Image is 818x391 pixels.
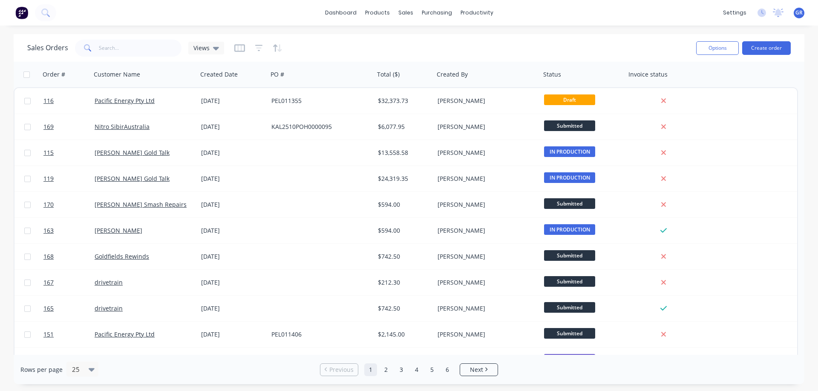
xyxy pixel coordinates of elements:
button: Options [696,41,739,55]
div: $742.50 [378,304,428,313]
a: Page 4 [410,363,423,376]
div: PO # [271,70,284,79]
div: [PERSON_NAME] [438,200,532,209]
a: 136 [43,348,95,373]
span: Views [193,43,210,52]
span: Next [470,365,483,374]
h1: Sales Orders [27,44,68,52]
div: [PERSON_NAME] [438,330,532,339]
span: Quote [544,354,595,365]
div: $13,558.58 [378,148,428,157]
a: 170 [43,192,95,217]
a: 168 [43,244,95,269]
div: PEL011355 [271,97,366,105]
input: Search... [99,40,182,57]
a: 119 [43,166,95,191]
span: IN PRODUCTION [544,146,595,157]
div: KAL2510POH0000095 [271,123,366,131]
span: Submitted [544,276,595,287]
div: $6,077.95 [378,123,428,131]
span: 169 [43,123,54,131]
div: Customer Name [94,70,140,79]
div: [DATE] [201,252,265,261]
div: Order # [43,70,65,79]
a: 116 [43,88,95,114]
div: $32,373.73 [378,97,428,105]
span: 170 [43,200,54,209]
div: [PERSON_NAME] [438,278,532,287]
span: 163 [43,226,54,235]
a: Page 1 is your current page [364,363,377,376]
a: [PERSON_NAME] Smash Repairs [95,200,187,208]
div: [DATE] [201,123,265,131]
a: Pacific Energy Pty Ltd [95,330,155,338]
div: [DATE] [201,200,265,209]
div: $24,319.35 [378,174,428,183]
div: products [361,6,394,19]
div: [DATE] [201,148,265,157]
div: purchasing [418,6,456,19]
a: Nitro SibirAustralia [95,123,150,131]
a: Goldfields Rewinds [95,252,149,260]
div: $212.30 [378,278,428,287]
div: Status [543,70,561,79]
div: $594.00 [378,200,428,209]
a: Next page [460,365,498,374]
img: Factory [15,6,28,19]
a: 167 [43,270,95,295]
div: [PERSON_NAME] [438,252,532,261]
div: $594.00 [378,226,428,235]
span: 116 [43,97,54,105]
div: [DATE] [201,278,265,287]
span: 115 [43,148,54,157]
span: Submitted [544,328,595,339]
div: Created By [437,70,468,79]
span: IN PRODUCTION [544,172,595,183]
div: [DATE] [201,174,265,183]
a: [PERSON_NAME] Gold Talk [95,148,170,157]
div: [DATE] [201,97,265,105]
span: Rows per page [20,365,63,374]
div: PEL011406 [271,330,366,339]
span: Draft [544,94,595,105]
a: [PERSON_NAME] Gold Talk [95,174,170,183]
span: 168 [43,252,54,261]
span: 167 [43,278,54,287]
span: Submitted [544,302,595,313]
div: [PERSON_NAME] [438,148,532,157]
span: GR [795,9,803,17]
span: Submitted [544,120,595,131]
div: Invoice status [628,70,668,79]
div: $2,145.00 [378,330,428,339]
div: [PERSON_NAME] [438,97,532,105]
div: Created Date [200,70,238,79]
div: $742.50 [378,252,428,261]
span: Submitted [544,198,595,209]
div: [DATE] [201,304,265,313]
span: 119 [43,174,54,183]
div: settings [719,6,751,19]
div: [PERSON_NAME] [438,174,532,183]
a: Page 5 [426,363,438,376]
div: [DATE] [201,226,265,235]
span: 151 [43,330,54,339]
div: [PERSON_NAME] [438,304,532,313]
a: 151 [43,322,95,347]
a: dashboard [321,6,361,19]
a: Page 6 [441,363,454,376]
div: productivity [456,6,498,19]
a: Pacific Energy Pty Ltd [95,97,155,105]
a: drivetrain [95,304,123,312]
div: [PERSON_NAME] [438,123,532,131]
div: sales [394,6,418,19]
div: [DATE] [201,330,265,339]
button: Create order [742,41,791,55]
div: Total ($) [377,70,400,79]
span: 165 [43,304,54,313]
a: 115 [43,140,95,166]
a: [PERSON_NAME] [95,226,142,234]
div: [PERSON_NAME] [438,226,532,235]
a: 165 [43,296,95,321]
a: drivetrain [95,278,123,286]
span: IN PRODUCTION [544,224,595,235]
